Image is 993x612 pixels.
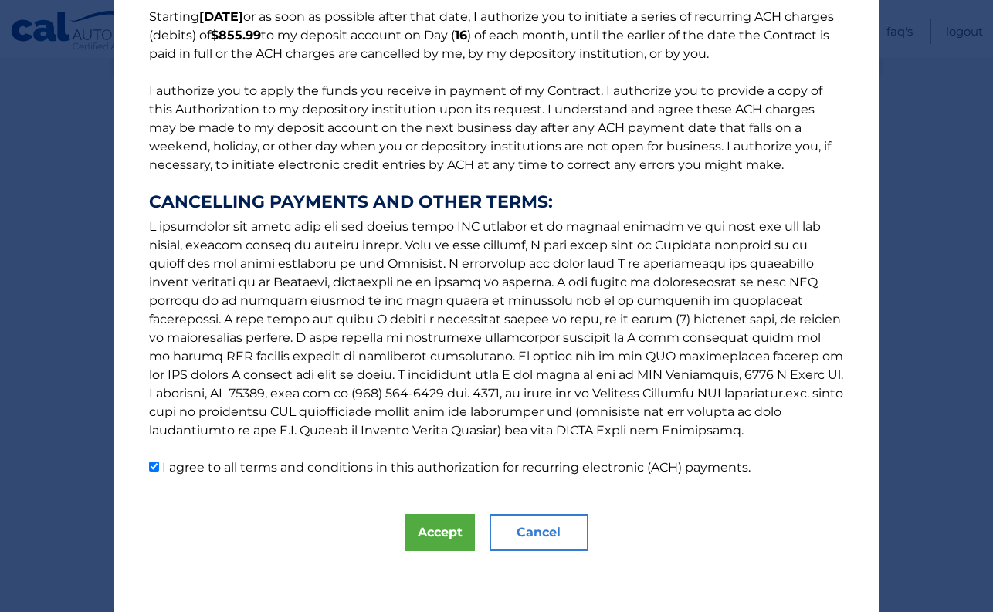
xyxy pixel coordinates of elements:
b: [DATE] [199,9,243,24]
b: 16 [455,28,467,42]
strong: CANCELLING PAYMENTS AND OTHER TERMS: [149,193,844,211]
b: $855.99 [211,28,261,42]
button: Accept [405,514,475,551]
label: I agree to all terms and conditions in this authorization for recurring electronic (ACH) payments. [162,460,751,475]
button: Cancel [490,514,588,551]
